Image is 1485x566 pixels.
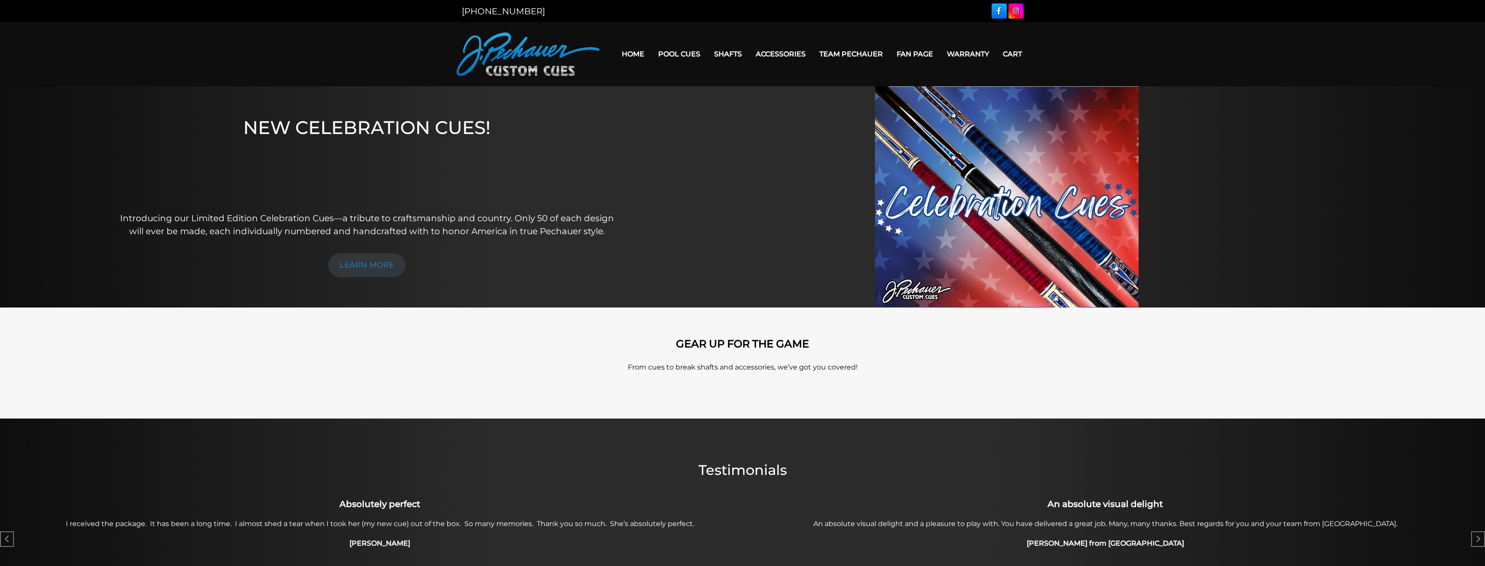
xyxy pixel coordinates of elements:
a: Cart [996,43,1029,65]
div: 2 / 49 [747,497,1464,553]
h4: [PERSON_NAME] from [GEOGRAPHIC_DATA] [809,538,1401,549]
p: From cues to break shafts and accessories, we’ve got you covered! [496,362,990,373]
a: Home [615,43,651,65]
h3: Absolutely perfect [62,497,698,510]
p: Introducing our Limited Edition Celebration Cues—a tribute to craftsmanship and country. Only 50 ... [116,212,618,238]
a: Pool Cues [651,43,707,65]
img: Pechauer Custom Cues [457,33,600,76]
a: Fan Page [890,43,940,65]
a: Team Pechauer [813,43,890,65]
p: An absolute visual delight and a pleasure to play with. You have delivered a great job. Many, man... [809,518,1401,530]
h1: NEW CELEBRATION CUES! [116,117,618,200]
a: Shafts [707,43,749,65]
a: Warranty [940,43,996,65]
div: 1 / 49 [22,497,738,553]
h4: [PERSON_NAME] [62,538,698,549]
h3: An absolute visual delight [809,497,1401,510]
strong: GEAR UP FOR THE GAME [676,337,809,350]
a: LEARN MORE [328,253,405,277]
a: [PHONE_NUMBER] [462,6,545,16]
p: I received the package. It has been a long time. I almost shed a tear when I took her (my new cue... [62,518,698,530]
a: Accessories [749,43,813,65]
